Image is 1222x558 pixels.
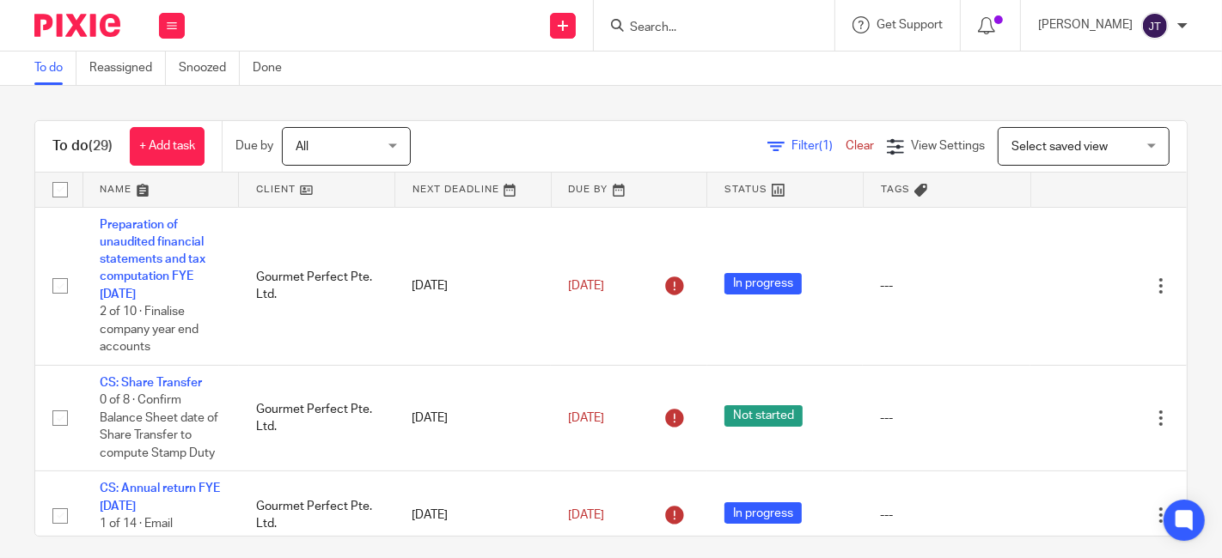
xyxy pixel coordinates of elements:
[568,280,604,292] span: [DATE]
[100,394,218,459] span: 0 of 8 · Confirm Balance Sheet date of Share Transfer to compute Stamp Duty
[34,52,76,85] a: To do
[179,52,240,85] a: Snoozed
[568,509,604,521] span: [DATE]
[239,365,395,471] td: Gourmet Perfect Pte. Ltd.
[100,377,202,389] a: CS: Share Transfer
[34,14,120,37] img: Pixie
[100,518,195,548] span: 1 of 14 · Email reminder to client
[1011,141,1108,153] span: Select saved view
[628,21,783,36] input: Search
[568,412,604,424] span: [DATE]
[130,127,205,166] a: + Add task
[296,141,309,153] span: All
[724,502,802,524] span: In progress
[394,365,551,471] td: [DATE]
[52,137,113,155] h1: To do
[239,207,395,365] td: Gourmet Perfect Pte. Ltd.
[724,405,803,427] span: Not started
[880,277,1013,294] div: ---
[846,140,874,152] a: Clear
[100,219,205,300] a: Preparation of unaudited financial statements and tax computation FYE [DATE]
[235,137,273,155] p: Due by
[100,482,220,512] a: CS: Annual return FYE [DATE]
[1038,16,1133,33] p: [PERSON_NAME]
[881,185,910,194] span: Tags
[89,139,113,153] span: (29)
[911,140,985,152] span: View Settings
[819,140,833,152] span: (1)
[394,207,551,365] td: [DATE]
[1141,12,1169,39] img: svg%3E
[791,140,846,152] span: Filter
[724,273,802,294] span: In progress
[89,52,166,85] a: Reassigned
[253,52,295,85] a: Done
[877,19,943,31] span: Get Support
[100,306,199,353] span: 2 of 10 · Finalise company year end accounts
[880,409,1013,427] div: ---
[880,506,1013,524] div: ---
